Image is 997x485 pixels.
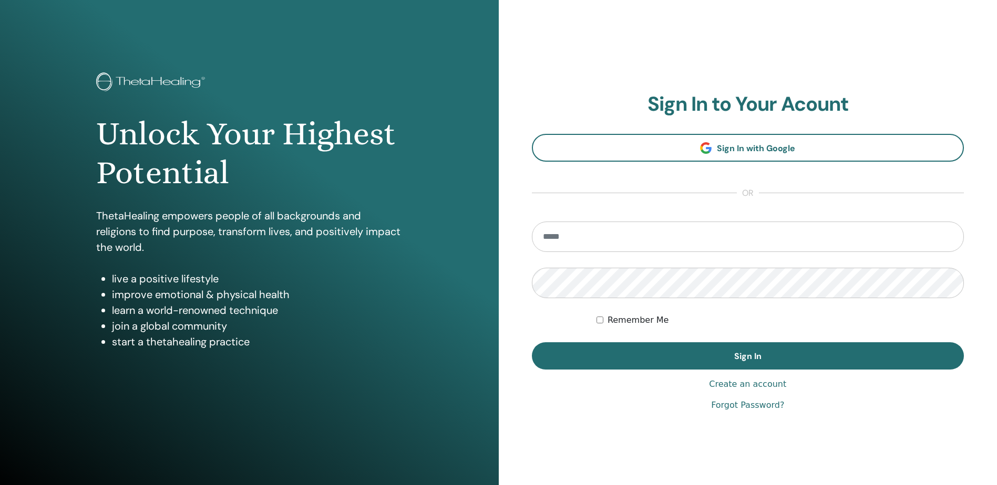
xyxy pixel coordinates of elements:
li: live a positive lifestyle [112,271,402,287]
a: Create an account [709,378,786,391]
span: Sign In with Google [717,143,795,154]
button: Sign In [532,342,964,370]
li: learn a world-renowned technique [112,302,402,318]
label: Remember Me [608,314,669,326]
h2: Sign In to Your Acount [532,92,964,117]
div: Keep me authenticated indefinitely or until I manually logout [597,314,964,326]
a: Sign In with Google [532,134,964,162]
li: join a global community [112,318,402,334]
span: Sign In [734,351,762,362]
p: ThetaHealing empowers people of all backgrounds and religions to find purpose, transform lives, a... [96,208,402,255]
li: start a thetahealing practice [112,334,402,350]
h1: Unlock Your Highest Potential [96,114,402,193]
span: or [737,187,759,199]
a: Forgot Password? [711,399,784,412]
li: improve emotional & physical health [112,287,402,302]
